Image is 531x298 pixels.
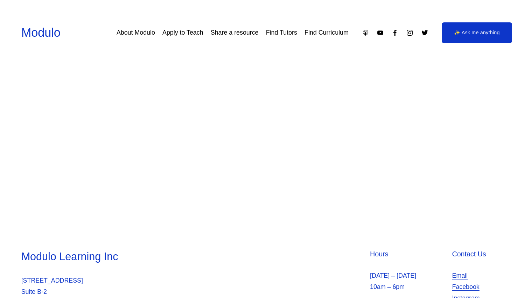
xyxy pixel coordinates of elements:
[452,249,510,259] h4: Contact Us
[406,29,413,36] a: Instagram
[370,270,448,292] p: [DATE] – [DATE] 10am – 6pm
[21,26,61,39] a: Modulo
[305,27,349,39] a: Find Curriculum
[266,27,297,39] a: Find Tutors
[442,22,512,43] a: ✨ Ask me anything
[21,249,264,264] h3: Modulo Learning Inc
[370,249,448,259] h4: Hours
[421,29,428,36] a: Twitter
[377,29,384,36] a: YouTube
[452,270,468,281] a: Email
[452,281,480,292] a: Facebook
[162,27,203,39] a: Apply to Teach
[211,27,259,39] a: Share a resource
[391,29,399,36] a: Facebook
[117,27,155,39] a: About Modulo
[362,29,369,36] a: Apple Podcasts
